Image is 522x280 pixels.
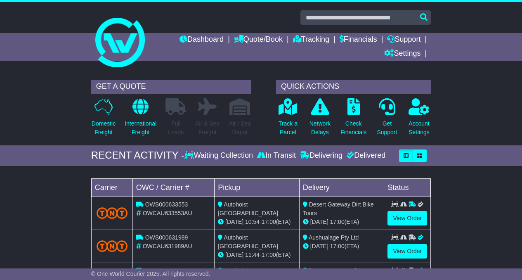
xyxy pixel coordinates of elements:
a: View Order [387,211,427,225]
a: Quote/Book [234,33,283,47]
div: (ETA) [303,218,381,226]
p: Domestic Freight [92,119,116,137]
span: Aushualage Pty Ltd [309,234,359,241]
span: OWCAU631989AU [143,243,192,249]
td: Carrier [91,178,132,197]
span: OWCAU633553AU [143,210,192,216]
p: Track a Parcel [279,119,298,137]
span: 17:00 [330,218,345,225]
span: 17:00 [262,252,276,258]
p: Account Settings [409,119,430,137]
div: - (ETA) [218,218,296,226]
span: © One World Courier 2025. All rights reserved. [91,271,210,277]
p: International Freight [125,119,156,137]
a: Track aParcel [278,98,298,141]
span: OWS000631989 [145,234,188,241]
a: Tracking [293,33,329,47]
span: [DATE] [310,218,328,225]
span: [DATE] [225,218,243,225]
a: Settings [384,47,420,61]
a: CheckFinancials [340,98,367,141]
span: Autohoist [GEOGRAPHIC_DATA] [218,201,278,216]
img: TNT_Domestic.png [97,240,128,252]
span: OWS000633553 [145,201,188,208]
p: Air & Sea Freight [195,119,220,137]
div: Delivering [298,151,345,160]
div: Delivered [345,151,385,160]
div: (ETA) [303,242,381,251]
div: Waiting Collection [184,151,255,160]
a: AccountSettings [408,98,430,141]
td: OWC / Carrier # [132,178,214,197]
span: [PERSON_NAME] [309,267,357,274]
span: OWS000629642 [145,267,188,274]
span: [DATE] [225,252,243,258]
a: Financials [340,33,377,47]
div: RECENT ACTIVITY - [91,149,184,161]
span: Autohoist [GEOGRAPHIC_DATA] [218,234,278,249]
span: [DATE] [310,243,328,249]
td: Delivery [299,178,384,197]
div: QUICK ACTIONS [276,80,431,94]
a: View Order [387,244,427,259]
a: NetworkDelays [309,98,331,141]
a: InternationalFreight [124,98,157,141]
span: 17:00 [330,243,345,249]
span: Desert Gateway Dirt Bike Tours [303,201,374,216]
p: Check Financials [340,119,366,137]
p: Network Delays [309,119,331,137]
span: 10:54 [245,218,260,225]
td: Status [384,178,431,197]
span: 17:00 [262,218,276,225]
a: Dashboard [180,33,224,47]
img: TNT_Domestic.png [97,207,128,218]
a: GetSupport [376,98,397,141]
a: Support [387,33,420,47]
span: 11:44 [245,252,260,258]
td: Pickup [215,178,300,197]
div: GET A QUOTE [91,80,251,94]
p: Get Support [377,119,397,137]
p: Air / Sea Depot [229,119,251,137]
div: - (ETA) [218,251,296,259]
div: In Transit [255,151,298,160]
p: Full Loads [165,119,186,137]
a: DomesticFreight [91,98,116,141]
